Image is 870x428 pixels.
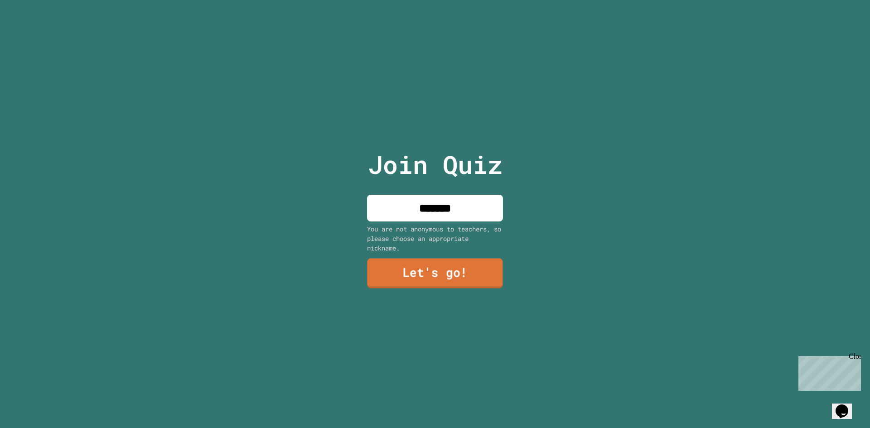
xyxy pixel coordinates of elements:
p: Join Quiz [368,146,503,183]
a: Let's go! [367,259,503,289]
div: You are not anonymous to teachers, so please choose an appropriate nickname. [367,224,503,253]
iframe: chat widget [832,392,861,419]
div: Chat with us now!Close [4,4,63,58]
iframe: chat widget [795,352,861,391]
